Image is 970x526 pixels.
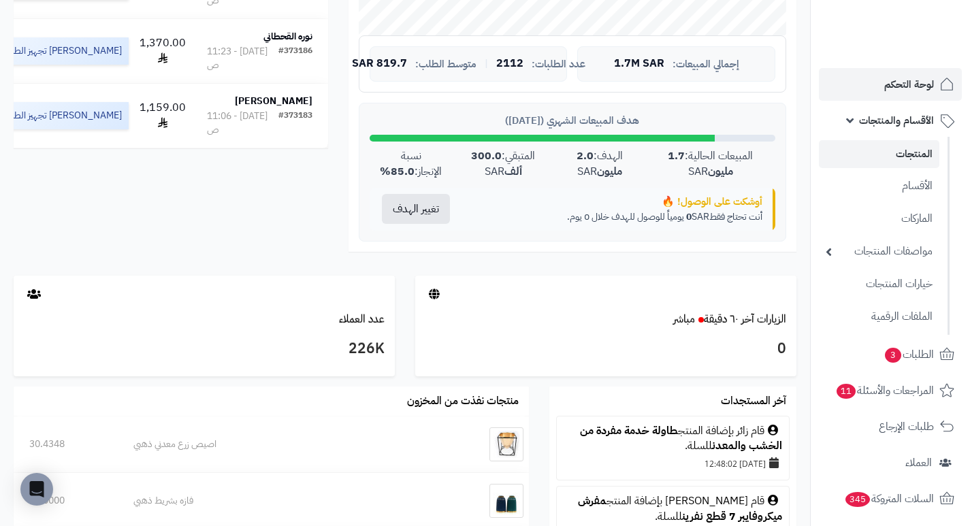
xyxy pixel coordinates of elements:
[905,453,932,472] span: العملاء
[29,494,102,508] div: 36.0000
[819,446,962,479] a: العملاء
[207,110,278,137] div: [DATE] - 11:06 ص
[24,338,385,361] h3: 226K
[614,58,664,70] span: 1.7M SAR
[380,163,415,180] strong: 85.0%
[207,45,278,72] div: [DATE] - 11:23 ص
[496,58,523,70] span: 2112
[668,148,733,180] strong: 1.7 مليون
[819,482,962,515] a: السلات المتروكة345
[278,45,312,72] div: #373186
[819,410,962,443] a: طلبات الإرجاع
[235,94,312,108] strong: [PERSON_NAME]
[352,58,407,70] span: 819.7 SAR
[20,473,53,506] div: Open Intercom Messenger
[471,148,522,180] strong: 300.0 ألف
[819,338,962,371] a: الطلبات3
[877,38,957,67] img: logo-2.png
[578,493,782,525] a: مفرش ميكروفايبر 7 قطع نفرين
[133,438,443,451] div: اصيص زرع معدني ذهبي
[382,194,450,224] button: تغيير الهدف
[845,492,870,507] span: 345
[370,148,453,180] div: نسبة الإنجاز:
[721,395,786,408] h3: آخر المستجدات
[263,29,312,44] strong: نوره القحطاني
[580,423,782,455] a: طاولة خدمة مفردة من الخشب والمعدن
[819,302,939,331] a: الملفات الرقمية
[835,381,934,400] span: المراجعات والأسئلة
[884,75,934,94] span: لوحة التحكم
[415,59,476,70] span: متوسط الطلب:
[29,438,102,451] div: 30.4348
[837,384,856,399] span: 11
[425,338,786,361] h3: 0
[472,210,762,224] p: أنت تحتاج فقط SAR يومياً للوصول للهدف خلال 0 يوم.
[134,84,191,148] td: 1,159.00
[489,484,523,518] img: فازه بشريط ذهبي
[564,454,782,473] div: [DATE] 12:48:02
[564,423,782,455] div: قام زائر بإضافة المنتج للسلة.
[819,374,962,407] a: المراجعات والأسئلة11
[554,148,646,180] div: الهدف: SAR
[133,494,443,508] div: فازه بشريط ذهبي
[564,493,782,525] div: قام [PERSON_NAME] بإضافة المنتج للسلة.
[686,210,692,224] strong: 0
[532,59,585,70] span: عدد الطلبات:
[453,148,554,180] div: المتبقي: SAR
[819,68,962,101] a: لوحة التحكم
[370,114,775,128] div: هدف المبيعات الشهري ([DATE])
[339,311,385,327] a: عدد العملاء
[278,110,312,137] div: #373183
[884,345,934,364] span: الطلبات
[885,348,901,363] span: 3
[134,19,191,83] td: 1,370.00
[844,489,934,508] span: السلات المتروكة
[819,204,939,233] a: الماركات
[646,148,775,180] div: المبيعات الحالية: SAR
[879,417,934,436] span: طلبات الإرجاع
[407,395,519,408] h3: منتجات نفذت من المخزون
[485,59,488,69] span: |
[577,148,622,180] strong: 2.0 مليون
[819,171,939,201] a: الأقسام
[673,311,695,327] small: مباشر
[859,111,934,130] span: الأقسام والمنتجات
[673,59,739,70] span: إجمالي المبيعات:
[819,140,939,168] a: المنتجات
[673,311,786,327] a: الزيارات آخر ٦٠ دقيقةمباشر
[489,427,523,461] img: اصيص زرع معدني ذهبي
[819,269,939,299] a: خيارات المنتجات
[819,237,939,266] a: مواصفات المنتجات
[472,195,762,209] div: أوشكت على الوصول! 🔥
